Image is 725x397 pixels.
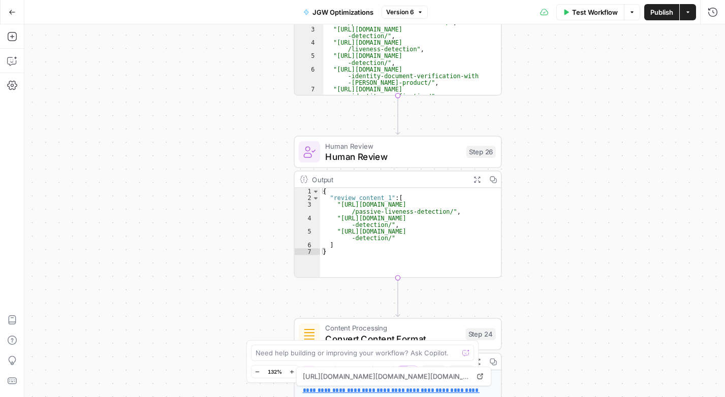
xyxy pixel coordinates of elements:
[650,7,673,17] span: Publish
[295,86,324,100] div: 7
[301,367,471,385] span: [URL][DOMAIN_NAME][DOMAIN_NAME][DOMAIN_NAME]
[382,6,428,19] button: Version 6
[422,365,445,378] button: Copy
[295,215,320,228] div: 4
[449,365,474,378] button: Paste
[312,188,320,194] span: Toggle code folding, rows 1 through 7
[297,4,380,20] button: JGW Optimizations
[303,327,316,341] img: o3r9yhbrn24ooq0tey3lueqptmfj
[295,228,320,242] div: 5
[312,7,373,17] span: JGW Optimizations
[295,195,320,202] div: 2
[325,323,460,334] span: Content Processing
[572,7,618,17] span: Test Workflow
[325,141,461,151] span: Human Review
[312,195,320,202] span: Toggle code folding, rows 2 through 6
[325,332,460,345] span: Convert Content Format
[295,248,320,255] div: 7
[644,4,679,20] button: Publish
[295,39,324,52] div: 4
[295,26,324,39] div: 3
[295,66,324,86] div: 6
[295,53,324,66] div: 5
[396,277,400,317] g: Edge from step_26 to step_24
[556,4,624,20] button: Test Workflow
[465,328,495,340] div: Step 24
[268,368,282,376] span: 132%
[386,8,414,17] span: Version 6
[396,95,400,135] g: Edge from step_21 to step_26
[295,242,320,248] div: 6
[294,136,501,278] div: Human ReviewHuman ReviewStep 26Output{ "review_content_1":[ "[URL][DOMAIN_NAME] /passive-liveness...
[466,146,496,158] div: Step 26
[312,174,465,185] div: Output
[325,150,461,163] span: Human Review
[295,202,320,215] div: 3
[295,188,320,194] div: 1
